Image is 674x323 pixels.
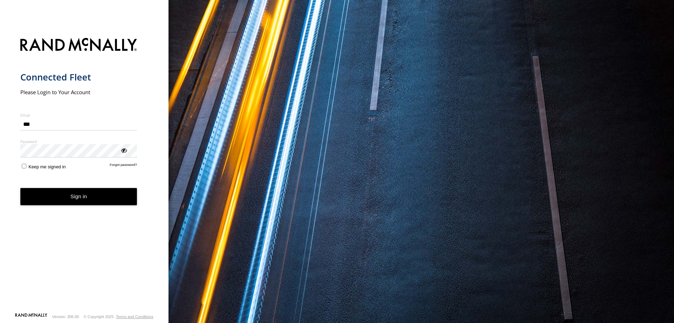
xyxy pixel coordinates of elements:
[20,89,137,96] h2: Please Login to Your Account
[15,313,47,320] a: Visit our Website
[20,37,137,54] img: Rand McNally
[20,112,137,118] label: Email
[116,315,153,319] a: Terms and Conditions
[20,188,137,205] button: Sign in
[28,164,66,169] span: Keep me signed in
[20,139,137,144] label: Password
[52,315,79,319] div: Version: 306.00
[110,163,137,169] a: Forgot password?
[84,315,153,319] div: © Copyright 2025 -
[120,147,127,154] div: ViewPassword
[20,34,148,312] form: main
[20,71,137,83] h1: Connected Fleet
[22,164,26,168] input: Keep me signed in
